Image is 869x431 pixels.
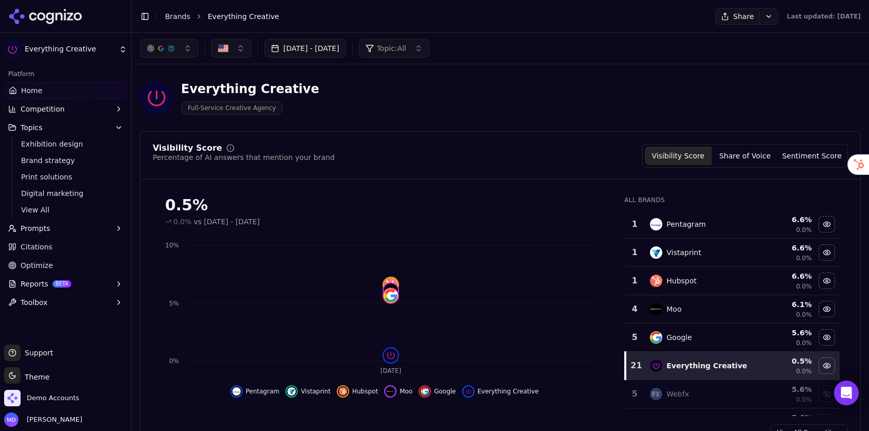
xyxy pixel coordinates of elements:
[787,12,861,21] div: Last updated: [DATE]
[796,254,812,262] span: 0.0%
[419,385,456,398] button: Hide google data
[819,414,835,430] button: Show printful data
[4,390,21,406] img: Demo Accounts
[4,101,127,117] button: Competition
[434,387,456,396] span: Google
[650,218,662,230] img: pentagram
[181,81,319,97] div: Everything Creative
[666,389,689,399] div: Webfx
[819,244,835,261] button: Hide vistaprint data
[181,101,283,115] span: Full-Service Creative Agency
[4,239,127,255] a: Citations
[165,12,190,21] a: Brands
[757,328,812,338] div: 5.6 %
[21,205,111,215] span: View All
[25,45,115,54] span: Everything Creative
[757,356,812,366] div: 0.5 %
[173,217,192,227] span: 0.0%
[666,361,747,371] div: Everything Creative
[757,412,812,423] div: 5.6 %
[779,147,845,165] button: Sentiment Score
[625,295,840,324] tr: 4mooMoo6.1%0.0%Hide moo data
[629,388,640,400] div: 5
[757,384,812,394] div: 5.6 %
[796,339,812,347] span: 0.0%
[4,412,19,427] img: Melissa Dowd
[23,415,82,424] span: [PERSON_NAME]
[478,387,539,396] span: Everything Creative
[625,380,840,408] tr: 5webfxWebfx5.6%0.0%Show webfx data
[352,387,378,396] span: Hubspot
[17,153,115,168] a: Brand strategy
[757,299,812,310] div: 6.1 %
[625,239,840,267] tr: 1vistaprintVistaprint6.6%0.0%Hide vistaprint data
[796,226,812,234] span: 0.0%
[629,303,640,315] div: 4
[17,203,115,217] a: View All
[757,214,812,225] div: 6.6 %
[629,246,640,259] div: 1
[21,104,65,114] span: Competition
[625,324,840,352] tr: 5googleGoogle5.6%0.0%Hide google data
[4,390,79,406] button: Open organization switcher
[21,223,50,234] span: Prompts
[796,311,812,319] span: 0.0%
[287,387,296,396] img: vistaprint
[384,385,412,398] button: Hide moo data
[819,357,835,374] button: Hide everything creative data
[4,119,127,136] button: Topics
[4,220,127,237] button: Prompts
[384,348,398,363] img: everything creative
[625,210,840,239] tr: 1pentagramPentagram6.6%0.0%Hide pentagram data
[246,387,279,396] span: Pentagram
[4,276,127,292] button: ReportsBETA
[21,85,42,96] span: Home
[21,348,53,358] span: Support
[819,216,835,232] button: Hide pentagram data
[17,137,115,151] a: Exhibition design
[21,242,52,252] span: Citations
[384,289,398,303] img: google
[165,196,604,214] div: 0.5%
[337,385,378,398] button: Hide hubspot data
[630,360,640,372] div: 21
[285,385,331,398] button: Hide vistaprint data
[165,242,179,249] tspan: 10%
[819,301,835,317] button: Hide moo data
[819,329,835,346] button: Hide google data
[17,186,115,201] a: Digital marketing
[666,304,681,314] div: Moo
[17,170,115,184] a: Print solutions
[27,393,79,403] span: Demo Accounts
[21,260,53,271] span: Optimize
[757,243,812,253] div: 6.6 %
[153,144,222,152] div: Visibility Score
[4,66,127,82] div: Platform
[629,331,640,344] div: 5
[232,387,241,396] img: pentagram
[464,387,473,396] img: everything creative
[645,147,712,165] button: Visibility Score
[625,352,840,380] tr: 21everything creativeEverything Creative0.5%0.0%Hide everything creative data
[650,360,662,372] img: everything creative
[834,381,859,405] div: Open Intercom Messenger
[650,275,662,287] img: hubspot
[796,367,812,375] span: 0.0%
[757,271,812,281] div: 6.6 %
[169,357,179,365] tspan: 0%
[208,11,279,22] span: Everything Creative
[796,282,812,291] span: 0.0%
[4,294,127,311] button: Toolbox
[194,217,260,227] span: vs [DATE] - [DATE]
[377,43,406,53] span: Topic: All
[4,82,127,99] a: Home
[230,385,279,398] button: Hide pentagram data
[629,275,640,287] div: 1
[650,331,662,344] img: google
[819,386,835,402] button: Show webfx data
[301,387,331,396] span: Vistaprint
[421,387,429,396] img: google
[666,219,705,229] div: Pentagram
[339,387,347,396] img: hubspot
[21,139,111,149] span: Exhibition design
